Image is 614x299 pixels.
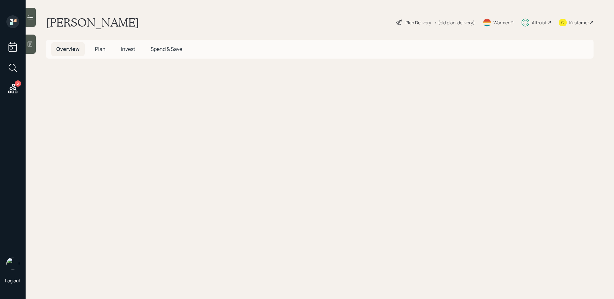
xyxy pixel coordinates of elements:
[532,19,547,26] div: Altruist
[121,45,135,53] span: Invest
[405,19,431,26] div: Plan Delivery
[6,257,19,270] img: sami-boghos-headshot.png
[46,15,139,29] h1: [PERSON_NAME]
[95,45,106,53] span: Plan
[151,45,182,53] span: Spend & Save
[493,19,509,26] div: Warmer
[569,19,589,26] div: Kustomer
[15,80,21,87] div: 2
[56,45,80,53] span: Overview
[5,278,20,284] div: Log out
[434,19,475,26] div: • (old plan-delivery)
